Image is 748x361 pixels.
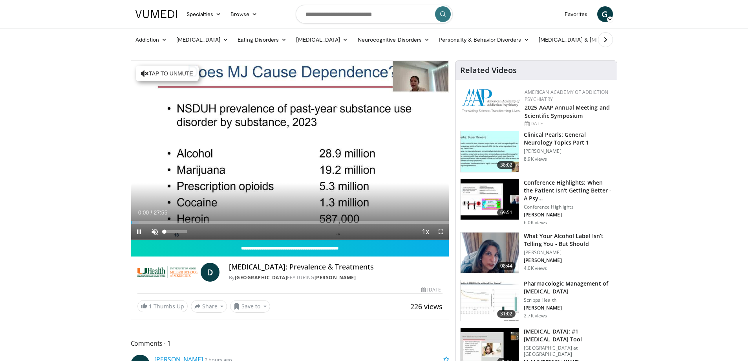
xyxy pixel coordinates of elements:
[524,220,547,226] p: 6.0K views
[497,310,516,318] span: 31:02
[524,313,547,319] p: 2.7K views
[525,120,611,127] div: [DATE]
[353,32,435,48] a: Neurocognitive Disorders
[524,280,612,295] h3: Pharmacologic Management of [MEDICAL_DATA]
[417,224,433,240] button: Playback Rate
[524,265,547,271] p: 4.0K views
[151,209,152,216] span: /
[462,89,521,113] img: f7c290de-70ae-47e0-9ae1-04035161c232.png.150x105_q85_autocrop_double_scale_upscale_version-0.2.png
[461,280,519,321] img: b20a009e-c028-45a8-b15f-eefb193e12bc.150x105_q85_crop-smart_upscale.jpg
[525,89,608,103] a: American Academy of Addiction Psychiatry
[226,6,262,22] a: Browse
[524,232,612,248] h3: What Your Alcohol Label Isn’t Telling You - But Should
[131,61,449,240] video-js: Video Player
[131,338,450,348] span: Comments 1
[138,209,149,216] span: 0:00
[135,10,177,18] img: VuMedi Logo
[524,131,612,147] h3: Clinical Pearls: General Neurology Topics Part 1
[131,224,147,240] button: Pause
[524,204,612,210] p: Conference Highlights
[497,209,516,216] span: 69:51
[291,32,353,48] a: [MEDICAL_DATA]
[131,32,172,48] a: Addiction
[136,66,199,81] button: Tap to unmute
[182,6,226,22] a: Specialties
[524,249,612,256] p: [PERSON_NAME]
[461,131,519,172] img: 91ec4e47-6cc3-4d45-a77d-be3eb23d61cb.150x105_q85_crop-smart_upscale.jpg
[433,224,449,240] button: Fullscreen
[421,286,443,293] div: [DATE]
[315,274,356,281] a: [PERSON_NAME]
[137,263,198,282] img: University of Miami
[525,104,610,119] a: 2025 AAAP Annual Meeting and Scientific Symposium
[524,179,612,202] h3: Conference Highlights: When the Patient Isn't Getting Better - A Psy…
[461,179,519,220] img: 4362ec9e-0993-4580-bfd4-8e18d57e1d49.150x105_q85_crop-smart_upscale.jpg
[497,262,516,270] span: 08:44
[460,131,612,172] a: 38:02 Clinical Pearls: General Neurology Topics Part 1 [PERSON_NAME] 8.9K views
[524,297,612,303] p: Scripps Health
[233,32,291,48] a: Eating Disorders
[597,6,613,22] a: G
[296,5,453,24] input: Search topics, interventions
[524,328,612,343] h3: [MEDICAL_DATA]: #1 [MEDICAL_DATA] Tool
[524,212,612,218] p: [PERSON_NAME]
[460,280,612,321] a: 31:02 Pharmacologic Management of [MEDICAL_DATA] Scripps Health [PERSON_NAME] 2.7K views
[524,148,612,154] p: [PERSON_NAME]
[201,263,219,282] a: D
[497,161,516,169] span: 38:02
[154,209,167,216] span: 27:55
[137,300,188,312] a: 1 Thumbs Up
[434,32,534,48] a: Personality & Behavior Disorders
[460,232,612,274] a: 08:44 What Your Alcohol Label Isn’t Telling You - But Should [PERSON_NAME] [PERSON_NAME] 4.0K views
[460,66,517,75] h4: Related Videos
[149,302,152,310] span: 1
[229,274,443,281] div: By FEATURING
[147,224,163,240] button: Unmute
[165,230,187,233] div: Volume Level
[191,300,227,313] button: Share
[524,305,612,311] p: [PERSON_NAME]
[460,179,612,226] a: 69:51 Conference Highlights: When the Patient Isn't Getting Better - A Psy… Conference Highlights...
[410,302,443,311] span: 226 views
[534,32,646,48] a: [MEDICAL_DATA] & [MEDICAL_DATA]
[172,32,233,48] a: [MEDICAL_DATA]
[230,300,270,313] button: Save to
[524,257,612,264] p: [PERSON_NAME]
[524,156,547,162] p: 8.9K views
[560,6,593,22] a: Favorites
[524,345,612,357] p: [GEOGRAPHIC_DATA] at [GEOGRAPHIC_DATA]
[461,233,519,273] img: 3c46fb29-c319-40f0-ac3f-21a5db39118c.png.150x105_q85_crop-smart_upscale.png
[229,263,443,271] h4: [MEDICAL_DATA]: Prevalence & Treatments
[235,274,287,281] a: [GEOGRAPHIC_DATA]
[131,221,449,224] div: Progress Bar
